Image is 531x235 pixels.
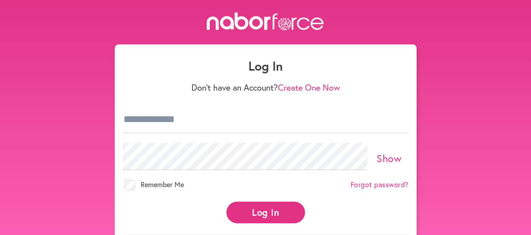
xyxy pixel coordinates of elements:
a: Show [377,151,401,165]
span: Remember Me [141,180,184,189]
a: Forgot password? [351,180,409,189]
a: Create One Now [278,82,340,93]
p: Don't have an Account? [123,82,409,93]
button: Log In [226,202,305,223]
h1: Log In [123,58,409,73]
